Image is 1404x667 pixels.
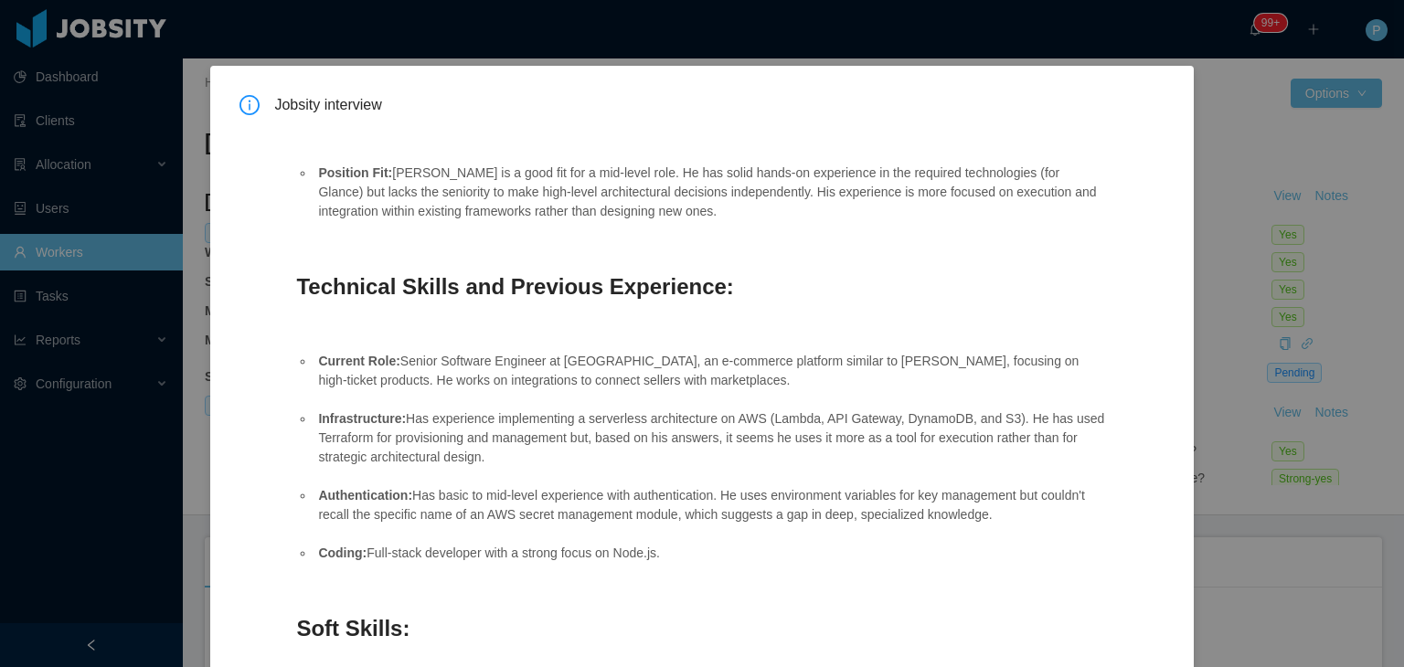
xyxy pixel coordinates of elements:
li: Has experience implementing a serverless architecture on AWS (Lambda, API Gateway, DynamoDB, and ... [314,409,1105,467]
strong: Infrastructure: [318,411,406,426]
strong: Position Fit: [318,165,392,180]
strong: Current Role: [318,354,399,368]
i: icon: info-circle [239,95,260,115]
li: Senior Software Engineer at [GEOGRAPHIC_DATA], an e-commerce platform similar to [PERSON_NAME], f... [314,352,1105,390]
li: [PERSON_NAME] is a good fit for a mid-level role. He has solid hands-on experience in the require... [314,164,1105,221]
strong: Soft Skills: [296,616,409,641]
strong: Technical Skills and Previous Experience: [296,274,733,299]
strong: Authentication: [318,488,412,503]
li: Full-stack developer with a strong focus on Node.js. [314,544,1105,563]
span: Jobsity interview [274,95,1164,115]
li: Has basic to mid-level experience with authentication. He uses environment variables for key mana... [314,486,1105,524]
strong: Coding: [318,545,367,560]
